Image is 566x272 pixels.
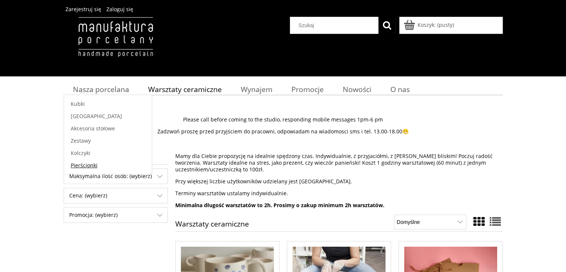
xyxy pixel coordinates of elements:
span: Koszyk: [418,21,436,28]
span: Cena: (wybierz) [64,188,167,203]
span: Maksymalna ilość osób: (wybierz) [64,169,167,184]
a: Zarejestruj się [65,6,101,13]
img: Manufaktura Porcelany [64,17,167,73]
p: Terminy warsztatów ustalamy indywidualnie. [175,190,503,197]
a: Nowości [333,82,381,97]
span: Promocje [291,84,324,94]
b: (pusty) [437,21,454,28]
a: Produkty w koszyku 0. Przejdź do koszyka [405,21,454,28]
button: Szukaj [378,17,396,34]
span: Promocja: (wybierz) [64,208,167,222]
span: O nas [390,84,410,94]
p: Przy większej liczbie użytkowników udzielany jest [GEOGRAPHIC_DATA]. [175,178,503,185]
strong: Minimalna długość warsztatów to 2h. Prosimy o zakup minimum 2h warsztatów. [175,202,384,209]
a: Wynajem [231,82,282,97]
span: Nowości [343,84,371,94]
div: Filtruj [64,188,168,203]
a: Nasza porcelana [64,82,139,97]
a: Promocje [282,82,333,97]
h1: Warsztaty ceramiczne [175,220,249,231]
a: Warsztaty ceramiczne [138,82,231,97]
p: Please call before coming to the studio, responding mobile messages 1pm-6 pm [64,116,503,123]
input: Szukaj w sklepie [293,17,378,34]
a: Widok ze zdjęciem [473,214,485,229]
a: Widok pełny [490,214,501,229]
span: Nasza porcelana [73,84,129,94]
a: O nas [381,82,419,97]
p: Zadzwoń proszę przed przyjściem do pracowni, odpowiadam na wiadomosci sms i tel. 13.00-18.00😁 [64,128,503,135]
select: Sortuj wg [394,215,466,230]
a: Zaloguj się [106,6,133,13]
span: Wynajem [241,84,272,94]
p: Mamy dla Ciebie propozycję na idealnie spędzony czas. Indywidualnie, z przyjaciółmi, z [PERSON_NA... [175,153,503,173]
div: Filtruj [64,168,168,184]
span: Warsztaty ceramiczne [148,84,222,94]
div: Filtruj [64,207,168,223]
